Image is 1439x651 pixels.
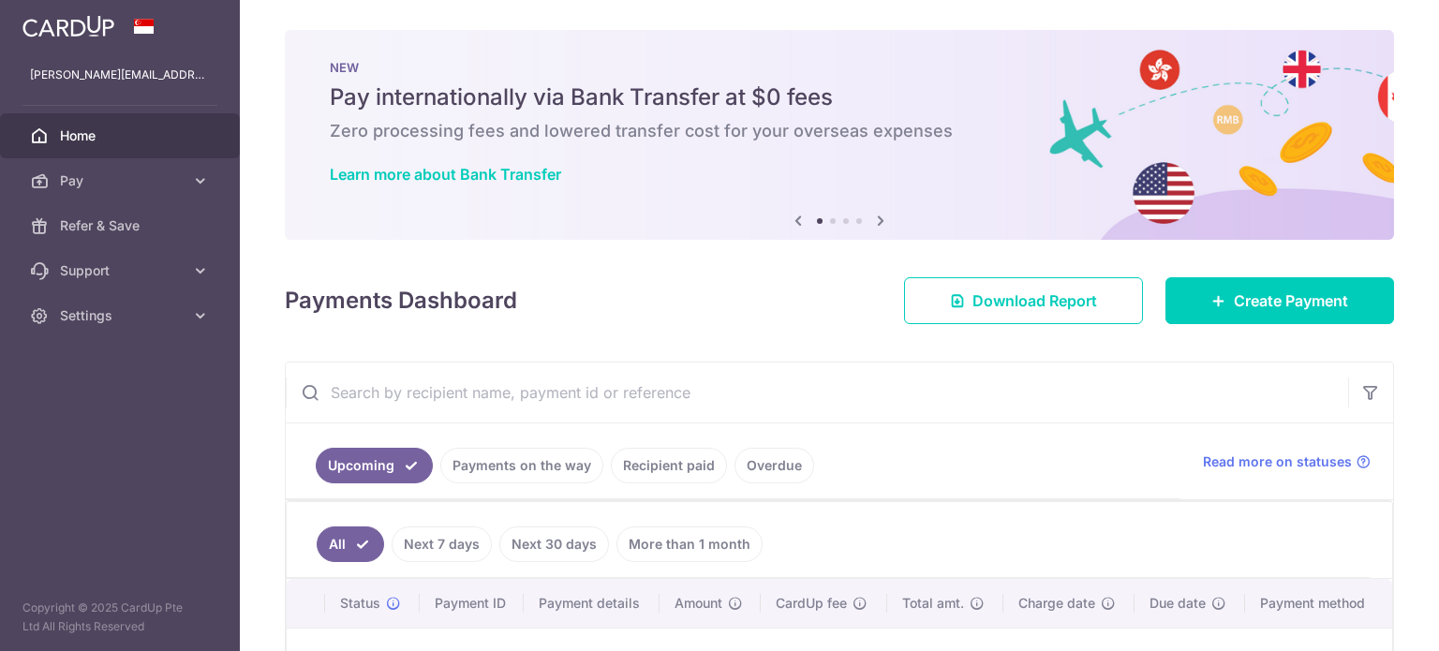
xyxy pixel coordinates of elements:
[285,284,517,318] h4: Payments Dashboard
[1150,594,1206,613] span: Due date
[904,277,1143,324] a: Download Report
[420,579,525,628] th: Payment ID
[1018,594,1095,613] span: Charge date
[675,594,722,613] span: Amount
[317,526,384,562] a: All
[60,126,184,145] span: Home
[734,448,814,483] a: Overdue
[22,15,114,37] img: CardUp
[524,579,660,628] th: Payment details
[286,362,1348,422] input: Search by recipient name, payment id or reference
[340,594,380,613] span: Status
[316,448,433,483] a: Upcoming
[60,216,184,235] span: Refer & Save
[330,120,1349,142] h6: Zero processing fees and lowered transfer cost for your overseas expenses
[776,594,847,613] span: CardUp fee
[499,526,609,562] a: Next 30 days
[611,448,727,483] a: Recipient paid
[60,261,184,280] span: Support
[972,289,1097,312] span: Download Report
[330,165,561,184] a: Learn more about Bank Transfer
[616,526,763,562] a: More than 1 month
[1203,452,1371,471] a: Read more on statuses
[60,171,184,190] span: Pay
[1165,277,1394,324] a: Create Payment
[30,66,210,84] p: [PERSON_NAME][EMAIL_ADDRESS][DOMAIN_NAME]
[440,448,603,483] a: Payments on the way
[1245,579,1392,628] th: Payment method
[330,82,1349,112] h5: Pay internationally via Bank Transfer at $0 fees
[1203,452,1352,471] span: Read more on statuses
[392,526,492,562] a: Next 7 days
[902,594,964,613] span: Total amt.
[60,306,184,325] span: Settings
[285,30,1394,240] img: Bank transfer banner
[330,60,1349,75] p: NEW
[1234,289,1348,312] span: Create Payment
